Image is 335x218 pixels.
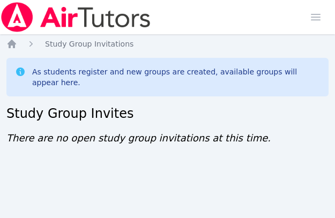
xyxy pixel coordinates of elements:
a: Study Group Invitations [45,39,133,49]
div: As students register and new groups are created, available groups will appear here. [32,66,320,88]
nav: Breadcrumb [6,39,329,49]
span: Study Group Invitations [45,40,133,48]
h2: Study Group Invites [6,105,329,122]
span: There are no open study group invitations at this time. [6,132,271,144]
